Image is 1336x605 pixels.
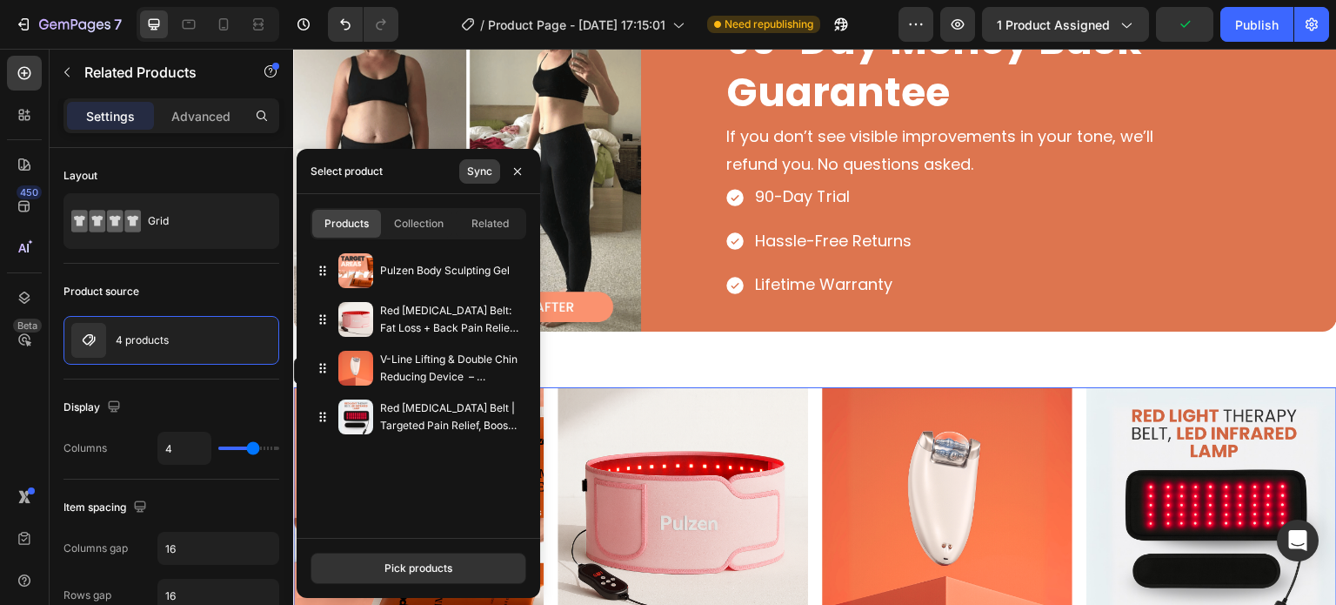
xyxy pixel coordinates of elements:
p: Advanced [171,107,230,125]
a: Red Light Therapy Belt | Targeted Pain Relief, Boost Circulation, Soothe Inflammation [793,339,1044,589]
div: Columns [63,440,107,456]
p: Pulzen Body Sculpting Gel [380,262,519,279]
div: Columns gap [63,541,128,556]
p: Lifetime Warranty [462,222,618,250]
p: Hassle-Free Returns [462,178,618,206]
span: Need republishing [725,17,813,32]
img: collections [338,253,373,288]
div: Publish [1235,16,1279,34]
span: Collection [394,216,444,232]
div: Beta [13,319,42,333]
p: 4 products [116,334,169,346]
button: Publish [1220,7,1293,42]
p: Red [MEDICAL_DATA] Belt | Targeted Pain Relief, Boost Circulation, Soothe Inflammation [380,400,519,434]
img: collections [338,302,373,337]
span: Related [471,216,509,232]
div: Open Intercom Messenger [1277,520,1319,561]
button: Sync [459,159,500,184]
img: product feature img [71,323,106,358]
span: / [480,16,484,34]
p: V-Line Lifting & Double Chin Reducing Device – Microcurrent Face Slimmer for a Sculpted, Youthful... [380,351,519,386]
span: Product Page - [DATE] 17:15:01 [488,16,665,34]
div: Grid [148,201,254,241]
p: If you don’t see visible improvements in your tone, we’ll refund you. No questions asked. [433,74,905,131]
div: Rows gap [63,588,111,603]
p: Settings [86,107,135,125]
p: 90-Day Trial [462,134,618,162]
div: Item spacing [63,496,150,520]
img: collections [338,351,373,386]
div: Product source [63,284,139,299]
div: Sync [467,164,492,179]
p: Related Products [84,62,232,83]
div: Related Products [22,314,113,330]
div: Undo/Redo [328,7,398,42]
button: Pick products [311,553,526,584]
a: V-Line Lifting & Double Chin Reducing Device – Microcurrent Face Slimmer for a Sculpted, Youthful... [529,339,779,589]
span: Products [324,216,369,232]
img: collections [338,400,373,434]
input: Auto [158,533,278,564]
iframe: Design area [293,49,1336,605]
div: 450 [17,185,42,199]
span: 1 product assigned [997,16,1110,34]
div: Layout [63,168,97,184]
p: 7 [114,14,122,35]
div: Select product [311,164,383,179]
p: Red [MEDICAL_DATA] Belt: Fat Loss + Back Pain Relief in Minutes [380,302,519,337]
input: Auto [158,433,210,464]
a: Red Light Therapy Belt: Fat Loss + Back Pain Relief in Minutes [264,339,515,589]
div: Display [63,396,124,420]
button: 1 product assigned [982,7,1149,42]
button: 7 [7,7,130,42]
div: Pick products [384,561,452,576]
